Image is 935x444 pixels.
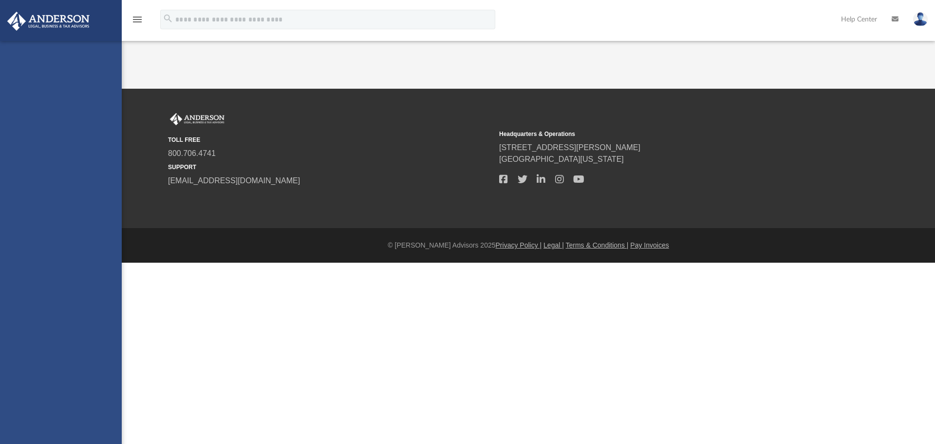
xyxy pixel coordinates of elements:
a: [EMAIL_ADDRESS][DOMAIN_NAME] [168,176,300,185]
small: TOLL FREE [168,135,492,144]
i: search [163,13,173,24]
a: Privacy Policy | [496,241,542,249]
img: Anderson Advisors Platinum Portal [168,113,226,126]
small: Headquarters & Operations [499,130,823,138]
a: [GEOGRAPHIC_DATA][US_STATE] [499,155,624,163]
div: © [PERSON_NAME] Advisors 2025 [122,240,935,251]
a: Pay Invoices [630,241,669,249]
img: Anderson Advisors Platinum Portal [4,12,93,31]
a: 800.706.4741 [168,149,216,157]
a: Legal | [543,241,564,249]
a: [STREET_ADDRESS][PERSON_NAME] [499,143,640,152]
a: menu [131,19,143,25]
a: Terms & Conditions | [566,241,629,249]
small: SUPPORT [168,163,492,172]
img: User Pic [913,12,928,26]
i: menu [131,14,143,25]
